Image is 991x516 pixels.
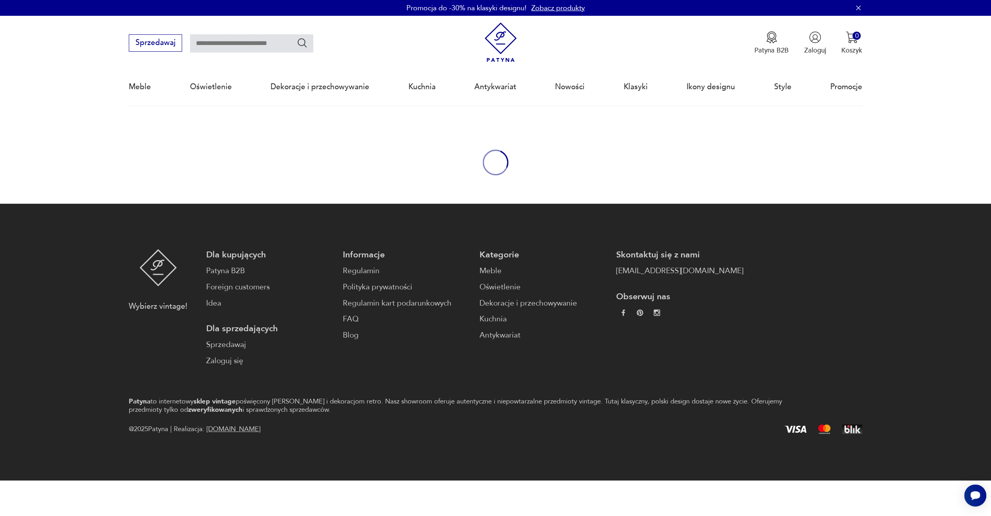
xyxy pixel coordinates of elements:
[754,31,789,55] a: Ikona medaluPatyna B2B
[624,69,648,105] a: Klasyki
[343,298,470,309] a: Regulamin kart podarunkowych
[206,298,333,309] a: Idea
[480,313,607,325] a: Kuchnia
[852,32,861,40] div: 0
[841,46,862,55] p: Koszyk
[846,31,858,43] img: Ikona koszyka
[139,249,177,286] img: Patyna - sklep z meblami i dekoracjami vintage
[754,31,789,55] button: Patyna B2B
[809,31,821,43] img: Ikonka użytkownika
[774,69,791,105] a: Style
[842,424,862,434] img: BLIK
[616,249,743,261] p: Skontaktuj się z nami
[129,397,791,414] p: to internetowy poświęcony [PERSON_NAME] i dekoracjom retro. Nasz showroom oferuje autentyczne i n...
[480,249,607,261] p: Kategorie
[408,69,435,105] a: Kuchnia
[343,330,470,341] a: Blog
[190,69,232,105] a: Oświetlenie
[343,281,470,293] a: Polityka prywatności
[784,426,807,433] img: Visa
[616,291,743,302] p: Obserwuj nas
[474,69,516,105] a: Antykwariat
[129,69,151,105] a: Meble
[343,313,470,325] a: FAQ
[129,301,187,312] p: Wybierz vintage!
[754,46,789,55] p: Patyna B2B
[206,249,333,261] p: Dla kupujących
[406,3,527,13] p: Promocja do -30% na klasyki designu!
[637,310,643,316] img: 37d27d81a828e637adc9f9cb2e3d3a8a.webp
[174,424,260,435] span: Realizacja:
[818,424,831,434] img: Mastercard
[804,46,826,55] p: Zaloguj
[207,424,260,433] a: [DOMAIN_NAME]
[480,298,607,309] a: Dekoracje i przechowywanie
[480,330,607,341] a: Antykwariat
[481,23,521,62] img: Patyna - sklep z meblami i dekoracjami vintage
[129,40,182,47] a: Sprzedawaj
[480,281,607,293] a: Oświetlenie
[188,405,243,414] strong: zweryfikowanych
[620,310,626,316] img: da9060093f698e4c3cedc1453eec5031.webp
[531,3,585,13] a: Zobacz produkty
[194,397,236,406] strong: sklep vintage
[206,281,333,293] a: Foreign customers
[206,265,333,277] a: Patyna B2B
[170,424,172,435] div: |
[654,310,660,316] img: c2fd9cf7f39615d9d6839a72ae8e59e5.webp
[271,69,369,105] a: Dekoracje i przechowywanie
[343,249,470,261] p: Informacje
[297,37,308,49] button: Szukaj
[129,34,182,52] button: Sprzedawaj
[206,323,333,334] p: Dla sprzedających
[964,484,986,507] iframe: Smartsupp widget button
[343,265,470,277] a: Regulamin
[129,397,150,406] strong: Patyna
[765,31,778,43] img: Ikona medalu
[129,424,168,435] span: @ 2025 Patyna
[841,31,862,55] button: 0Koszyk
[686,69,735,105] a: Ikony designu
[206,355,333,367] a: Zaloguj się
[804,31,826,55] button: Zaloguj
[555,69,585,105] a: Nowości
[616,265,743,277] a: [EMAIL_ADDRESS][DOMAIN_NAME]
[480,265,607,277] a: Meble
[830,69,862,105] a: Promocje
[206,339,333,351] a: Sprzedawaj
